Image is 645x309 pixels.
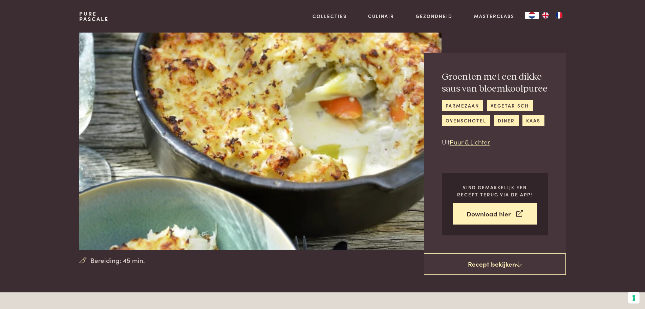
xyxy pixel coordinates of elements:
a: Recept bekijken [424,253,566,275]
a: FR [552,12,566,19]
a: diner [494,115,519,126]
a: kaas [522,115,544,126]
a: Puur & Lichter [450,137,490,146]
a: Download hier [453,203,537,225]
p: Uit [442,137,548,147]
a: EN [539,12,552,19]
a: Culinair [368,13,394,20]
img: Groenten met een dikke saus van bloemkoolpuree [79,33,441,250]
a: parmezaan [442,100,483,111]
div: Language [525,12,539,19]
aside: Language selected: Nederlands [525,12,566,19]
span: Bereiding: 45 min. [90,255,145,265]
h2: Groenten met een dikke saus van bloemkoolpuree [442,71,548,95]
a: Masterclass [474,13,514,20]
a: Gezondheid [416,13,452,20]
button: Uw voorkeuren voor toestemming voor trackingtechnologieën [628,292,640,304]
a: ovenschotel [442,115,490,126]
p: Vind gemakkelijk een recept terug via de app! [453,184,537,198]
a: Collecties [313,13,347,20]
a: NL [525,12,539,19]
a: PurePascale [79,11,109,22]
ul: Language list [539,12,566,19]
a: vegetarisch [487,100,533,111]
